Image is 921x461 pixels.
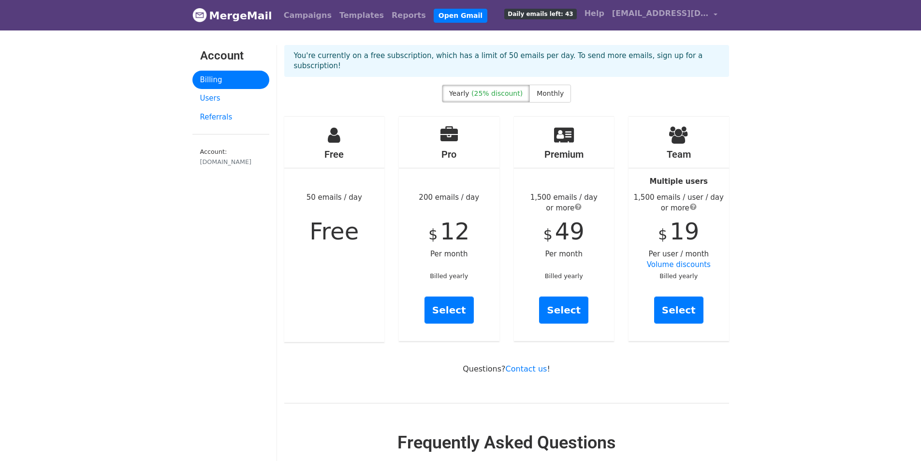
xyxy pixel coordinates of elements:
h4: Team [629,149,729,160]
p: You're currently on a free subscription, which has a limit of 50 emails per day. To send more ema... [294,51,719,71]
img: MergeMail logo [192,8,207,22]
a: Contact us [506,364,547,373]
a: Select [654,297,703,324]
a: Campaigns [280,6,336,25]
div: 50 emails / day [284,117,385,342]
span: Yearly [449,89,469,97]
div: 1,500 emails / day or more [514,192,614,214]
a: MergeMail [192,5,272,26]
a: Templates [336,6,388,25]
h4: Pro [399,149,499,160]
h2: Frequently Asked Questions [284,432,729,453]
span: 49 [555,218,585,245]
a: Billing [192,71,269,89]
a: [EMAIL_ADDRESS][DOMAIN_NAME] [608,4,721,27]
h4: Free [284,149,385,160]
a: Volume discounts [647,260,711,269]
a: Help [581,4,608,23]
a: Select [424,297,474,324]
span: Monthly [537,89,564,97]
span: 12 [440,218,469,245]
div: 200 emails / day Per month [399,117,499,341]
div: 1,500 emails / user / day or more [629,192,729,214]
a: Referrals [192,108,269,127]
small: Billed yearly [430,272,468,280]
small: Billed yearly [659,272,698,280]
span: (25% discount) [471,89,523,97]
span: Daily emails left: 43 [504,9,576,19]
small: Billed yearly [545,272,583,280]
div: [DOMAIN_NAME] [200,157,262,166]
span: 19 [670,218,699,245]
a: Reports [388,6,430,25]
div: Per user / month [629,117,729,341]
span: $ [658,226,667,243]
a: Select [539,297,588,324]
span: $ [428,226,438,243]
span: Free [309,218,359,245]
h4: Premium [514,149,614,160]
div: Per month [514,117,614,341]
p: Questions? ! [284,364,729,374]
span: [EMAIL_ADDRESS][DOMAIN_NAME] [612,8,709,19]
h3: Account [200,49,262,63]
strong: Multiple users [650,177,708,186]
a: Users [192,89,269,108]
a: Daily emails left: 43 [500,4,580,23]
small: Account: [200,148,262,166]
a: Open Gmail [434,9,487,23]
span: $ [543,226,553,243]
